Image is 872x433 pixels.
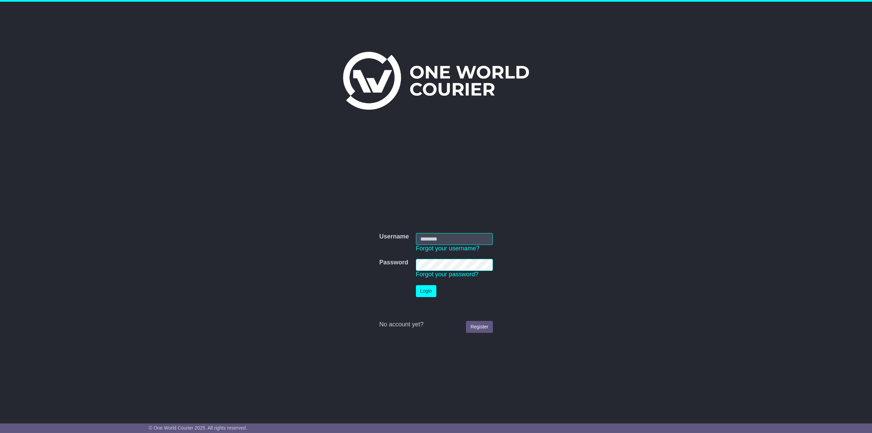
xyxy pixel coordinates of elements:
[416,285,436,297] button: Login
[416,245,480,252] a: Forgot your username?
[379,321,493,328] div: No account yet?
[466,321,493,333] a: Register
[343,52,529,110] img: One World
[379,259,408,266] label: Password
[149,425,247,431] span: © One World Courier 2025. All rights reserved.
[416,271,479,278] a: Forgot your password?
[379,233,409,241] label: Username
